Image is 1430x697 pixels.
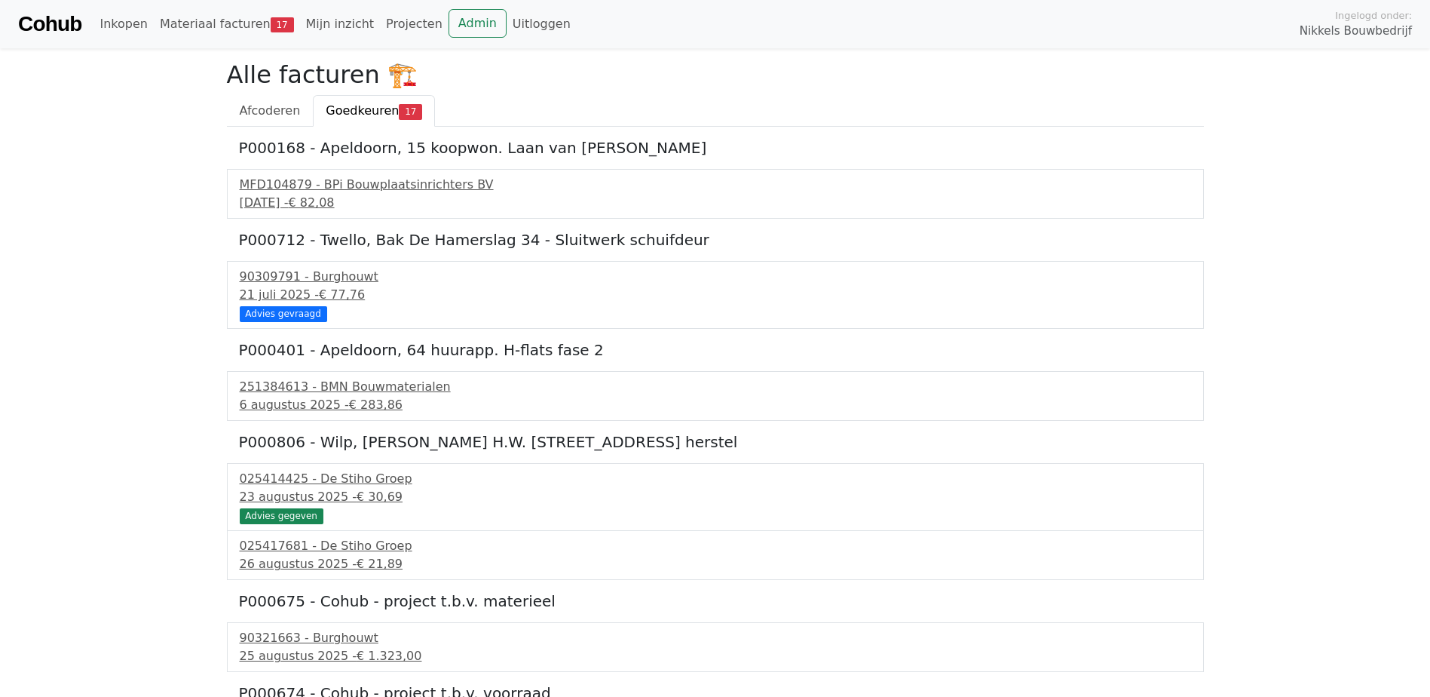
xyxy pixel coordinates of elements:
[300,9,381,39] a: Mijn inzicht
[240,378,1191,414] a: 251384613 - BMN Bouwmaterialen6 augustus 2025 -€ 283,86
[240,508,323,524] div: Advies gegeven
[240,488,1191,506] div: 23 augustus 2025 -
[357,649,422,663] span: € 1.323,00
[93,9,153,39] a: Inkopen
[240,268,1191,320] a: 90309791 - Burghouwt21 juli 2025 -€ 77,76 Advies gevraagd
[449,9,507,38] a: Admin
[380,9,449,39] a: Projecten
[399,104,422,119] span: 17
[313,95,435,127] a: Goedkeuren17
[227,60,1204,89] h2: Alle facturen 🏗️
[288,195,334,210] span: € 82,08
[240,378,1191,396] div: 251384613 - BMN Bouwmaterialen
[240,194,1191,212] div: [DATE] -
[240,176,1191,212] a: MFD104879 - BPi Bouwplaatsinrichters BV[DATE] -€ 82,08
[240,555,1191,573] div: 26 augustus 2025 -
[240,268,1191,286] div: 90309791 - Burghouwt
[271,17,294,32] span: 17
[240,306,327,321] div: Advies gevraagd
[240,537,1191,573] a: 025417681 - De Stiho Groep26 augustus 2025 -€ 21,89
[1335,8,1412,23] span: Ingelogd onder:
[239,231,1192,249] h5: P000712 - Twello, Bak De Hamerslag 34 - Sluitwerk schuifdeur
[240,176,1191,194] div: MFD104879 - BPi Bouwplaatsinrichters BV
[239,139,1192,157] h5: P000168 - Apeldoorn, 15 koopwon. Laan van [PERSON_NAME]
[240,537,1191,555] div: 025417681 - De Stiho Groep
[239,433,1192,451] h5: P000806 - Wilp, [PERSON_NAME] H.W. [STREET_ADDRESS] herstel
[154,9,300,39] a: Materiaal facturen17
[240,629,1191,647] div: 90321663 - Burghouwt
[319,287,365,302] span: € 77,76
[239,592,1192,610] h5: P000675 - Cohub - project t.b.v. materieel
[1300,23,1412,40] span: Nikkels Bouwbedrijf
[240,470,1191,522] a: 025414425 - De Stiho Groep23 augustus 2025 -€ 30,69 Advies gegeven
[507,9,577,39] a: Uitloggen
[18,6,81,42] a: Cohub
[239,341,1192,359] h5: P000401 - Apeldoorn, 64 huurapp. H-flats fase 2
[357,557,403,571] span: € 21,89
[240,470,1191,488] div: 025414425 - De Stiho Groep
[240,286,1191,304] div: 21 juli 2025 -
[240,647,1191,665] div: 25 augustus 2025 -
[227,95,314,127] a: Afcoderen
[326,103,399,118] span: Goedkeuren
[357,490,403,504] span: € 30,69
[240,396,1191,414] div: 6 augustus 2025 -
[349,398,403,412] span: € 283,86
[240,103,301,118] span: Afcoderen
[240,629,1191,665] a: 90321663 - Burghouwt25 augustus 2025 -€ 1.323,00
